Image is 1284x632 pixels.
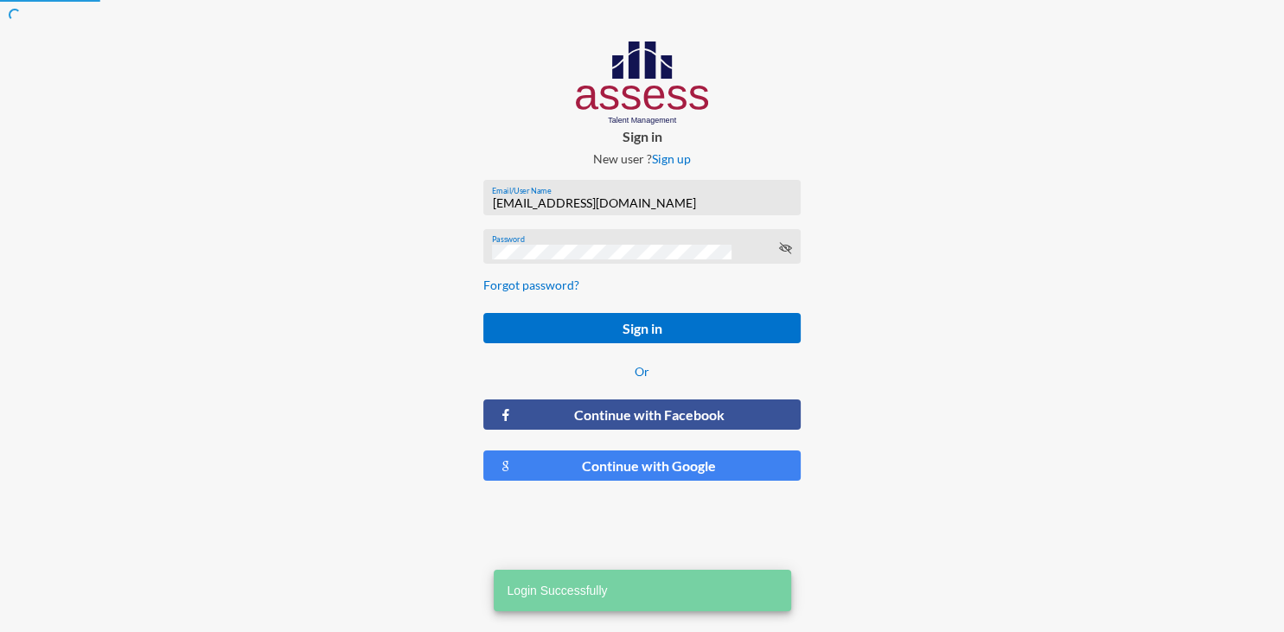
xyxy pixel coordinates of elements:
[492,196,791,210] input: Email/User Name
[470,151,814,166] p: New user ?
[576,41,708,124] img: AssessLogoo.svg
[652,151,691,166] a: Sign up
[508,582,608,599] span: Login Successfully
[483,399,801,430] button: Continue with Facebook
[483,313,801,343] button: Sign in
[483,450,801,481] button: Continue with Google
[470,128,814,144] p: Sign in
[483,278,579,292] a: Forgot password?
[483,364,801,379] p: Or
